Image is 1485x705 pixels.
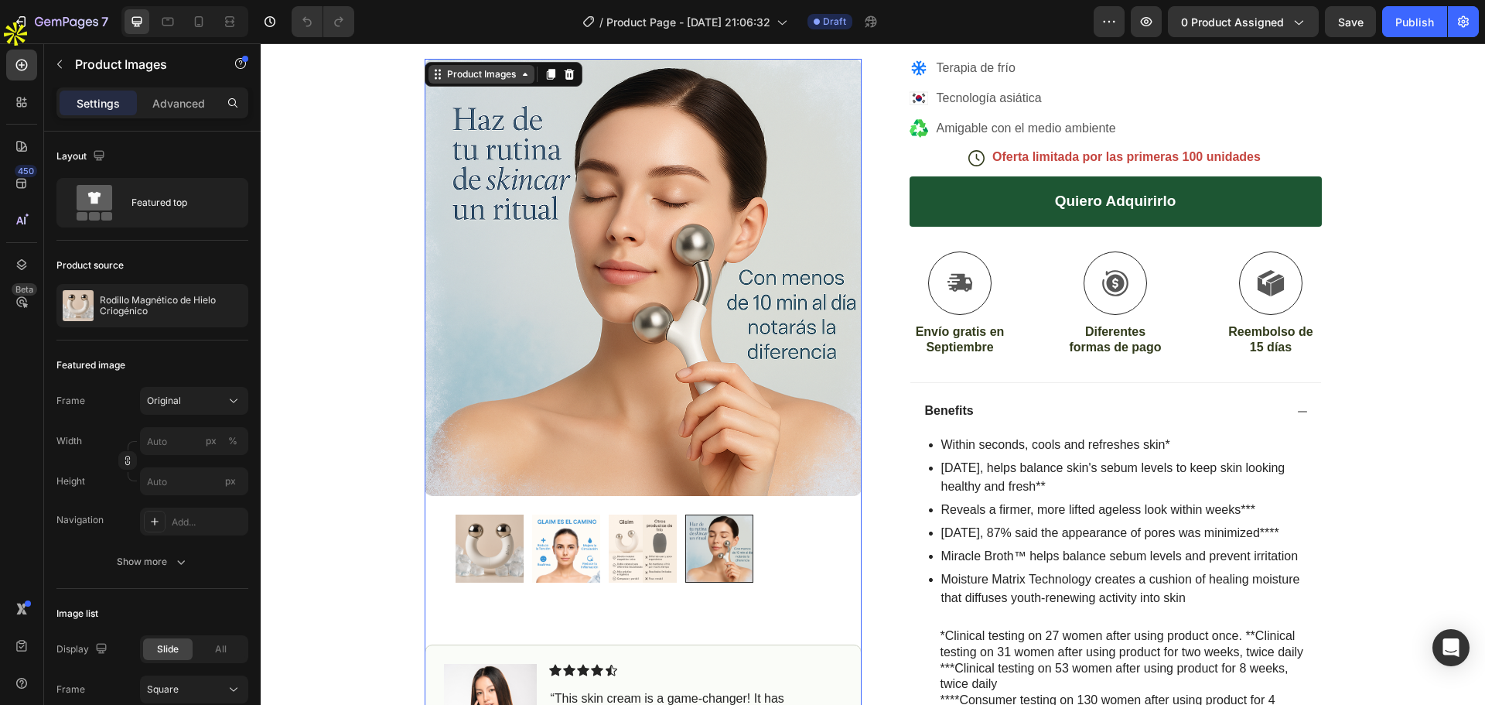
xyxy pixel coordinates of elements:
p: [DATE], helps balance skin's sebum levels to keep skin looking healthy and fresh** [681,416,1052,453]
div: Open Intercom Messenger [1432,629,1470,666]
div: % [228,434,237,448]
p: Benefits [664,360,713,376]
p: Terapia de frío [676,15,855,34]
iframe: Design area [261,43,1485,705]
label: Frame [56,394,85,408]
p: Tecnología asiática [676,46,855,64]
div: 450 [15,165,37,177]
button: % [202,432,220,450]
p: Advanced [152,95,205,111]
p: Envío gratis en Septiembre [650,281,749,313]
div: Quiero adquirirlo [794,149,916,168]
p: Product Images [75,55,207,74]
button: px [224,432,242,450]
button: Show more [56,548,248,576]
p: [DATE], 87% said the appearance of pores was minimized**** [681,481,1052,499]
div: Add... [172,515,244,529]
div: Product source [56,258,124,272]
p: Moisture Matrix Technology creates a cushion of healing moisture that diffuses youth-renewing act... [681,527,1052,564]
p: ***Clinical testing on 53 women after using product for 8 weeks, twice daily [680,618,1053,650]
label: Frame [56,683,85,696]
p: Within seconds, cools and refreshes skin* [681,392,1052,411]
p: Reveals a firmer, more lifted ageless look within weeks*** [681,457,1052,476]
span: All [215,642,227,656]
div: Layout [56,146,108,167]
div: Image list [56,607,98,621]
input: px% [140,427,248,455]
label: Height [56,474,85,488]
p: Diferentes formas de pago [806,281,904,313]
span: Original [147,394,181,408]
div: Featured image [56,358,125,372]
div: Featured top [131,185,226,221]
img: product feature img [63,290,94,321]
span: Slide [157,642,179,656]
div: Display [56,639,111,660]
p: Amigable con el medio ambiente [676,76,855,94]
div: px [206,434,217,448]
button: Quiero adquirirlo [649,133,1061,183]
button: Square [140,676,248,703]
p: Reembolso de 15 días [961,281,1060,313]
span: px [225,475,236,487]
input: px [140,467,248,495]
label: Width [56,434,82,448]
p: Oferta limitada por las primeras 100 unidades [732,106,1000,122]
button: Original [140,387,248,415]
p: ****Consumer testing on 130 women after using product for 4 weeks, twice daily [680,649,1053,682]
span: Square [147,683,179,696]
div: Navigation [56,513,104,527]
div: Beta [12,283,37,296]
p: Miracle Broth™ helps balance sebum levels and prevent irritation [681,504,1052,522]
p: Settings [77,95,120,111]
p: *Clinical testing on 27 women after using product once. **Clinical testing on 31 women after usin... [680,585,1053,618]
p: Rodillo Magnético de Hielo Criogénico [100,295,242,317]
div: Show more [117,554,189,570]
